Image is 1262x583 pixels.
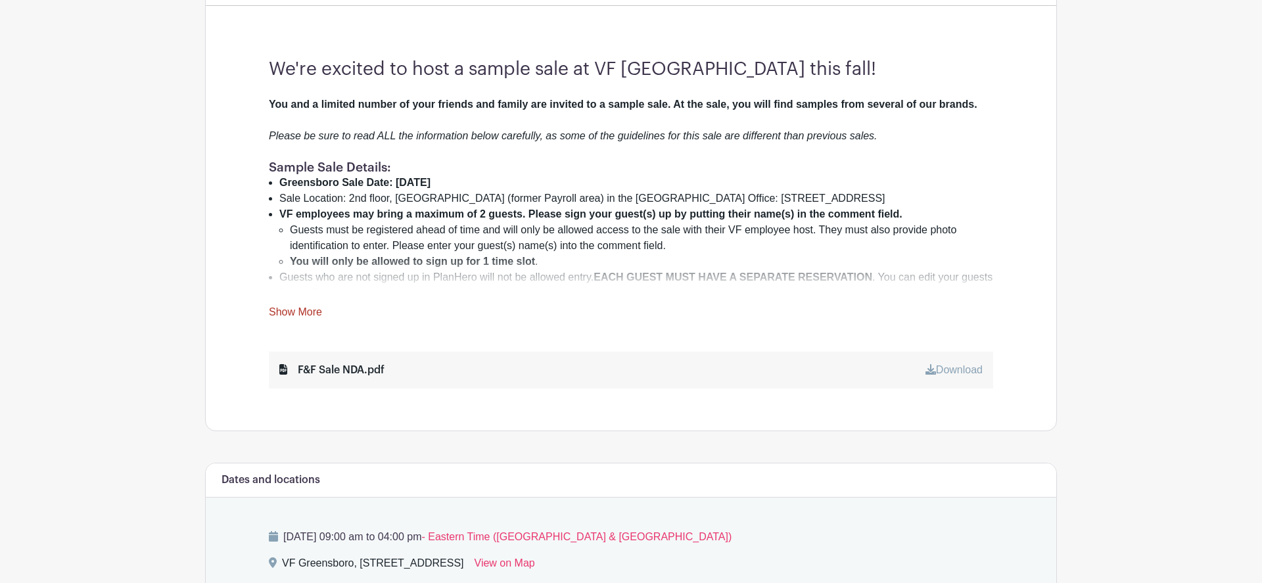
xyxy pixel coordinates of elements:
[269,306,322,323] a: Show More
[290,222,993,254] li: Guests must be registered ahead of time and will only be allowed access to the sale with their VF...
[594,271,872,283] strong: EACH GUEST MUST HAVE A SEPARATE RESERVATION
[279,177,431,188] strong: Greensboro Sale Date: [DATE]
[475,555,535,576] a: View on Map
[269,99,977,110] strong: You and a limited number of your friends and family are invited to a sample sale. At the sale, yo...
[279,362,385,378] div: F&F Sale NDA.pdf
[269,529,993,545] p: [DATE] 09:00 am to 04:00 pm
[222,474,320,486] h6: Dates and locations
[421,531,732,542] span: - Eastern Time ([GEOGRAPHIC_DATA] & [GEOGRAPHIC_DATA])
[279,269,993,301] li: Guests who are not signed up in PlanHero will not be allowed entry. . You can edit your guests li...
[269,130,877,141] em: Please be sure to read ALL the information below carefully, as some of the guidelines for this sa...
[279,191,993,206] li: Sale Location: 2nd floor, [GEOGRAPHIC_DATA] (former Payroll area) in the [GEOGRAPHIC_DATA] Office...
[925,364,983,375] a: Download
[282,555,464,576] div: VF Greensboro, [STREET_ADDRESS]
[290,254,993,269] li: .
[269,58,993,81] h3: We're excited to host a sample sale at VF [GEOGRAPHIC_DATA] this fall!
[290,256,535,267] strong: You will only be allowed to sign up for 1 time slot
[279,208,902,220] strong: VF employees may bring a maximum of 2 guests. Please sign your guest(s) up by putting their name(...
[269,160,993,175] h1: Sample Sale Details:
